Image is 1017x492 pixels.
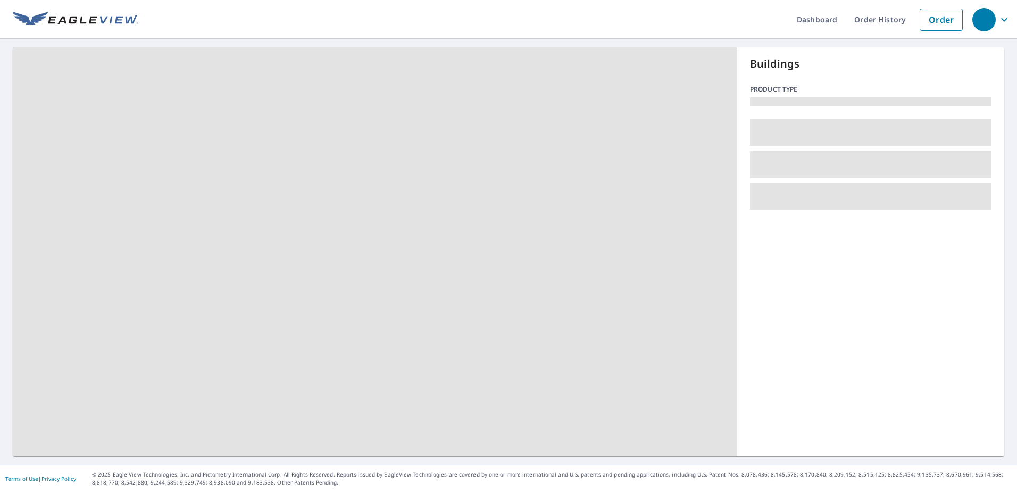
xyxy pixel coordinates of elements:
a: Order [920,9,963,31]
img: EV Logo [13,12,138,28]
p: Buildings [750,56,991,72]
p: © 2025 Eagle View Technologies, Inc. and Pictometry International Corp. All Rights Reserved. Repo... [92,471,1012,487]
p: Product type [750,85,991,94]
p: | [5,475,76,482]
a: Terms of Use [5,475,38,482]
a: Privacy Policy [41,475,76,482]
